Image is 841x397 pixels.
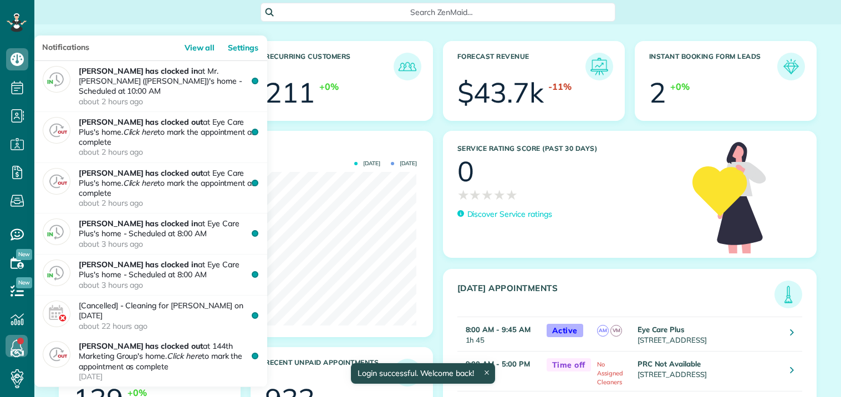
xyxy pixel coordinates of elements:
[79,198,256,208] time: about 2 hours ago
[16,277,32,288] span: New
[34,61,267,112] a: [PERSON_NAME] has clocked inat Mr. [PERSON_NAME] ([PERSON_NAME])'s home - Scheduled at 10:00 AMab...
[467,208,552,220] p: Discover Service ratings
[79,168,259,208] p: at Eye Care Plus's home. to mark the appointment as complete
[635,351,782,391] td: [STREET_ADDRESS]
[182,35,224,60] a: View all
[79,301,259,331] p: [Cancelled] - Cleaning for [PERSON_NAME] on [DATE]
[79,96,256,106] time: about 2 hours ago
[226,35,267,60] a: Settings
[457,145,682,152] h3: Service Rating score (past 30 days)
[597,360,623,386] span: No Assigned Cleaners
[610,325,622,337] span: VM
[123,127,158,137] em: Click here
[638,325,685,334] strong: Eye Care Plus
[79,321,256,331] time: about 22 hours ago
[457,317,541,351] td: 1h 45
[79,341,259,381] p: at 144th Marketing Group's home. to mark the appointment as complete
[481,185,493,205] span: ★
[34,112,267,163] a: [PERSON_NAME] has clocked outat Eye Care Plus's home.Click hereto mark the appointment as complet...
[43,168,70,195] img: clock_out-449ed60cdc56f1c859367bf20ccc8db3db0a77cc6b639c10c6e30ca5d2170faf.png
[265,359,393,386] h3: Recent unpaid appointments
[396,362,419,384] img: icon_unpaid_appointments-47b8ce3997adf2238b356f14209ab4cced10bd1f174958f3ca8f1d0dd7fffeee.png
[43,218,70,245] img: clock_in-5e93d983c6e4fb6d8301f128e12ee4ae092419d2e85e68cb26219c57cb15bee6.png
[638,359,701,368] strong: PRC Not Available
[79,147,256,157] time: about 2 hours ago
[649,79,666,106] div: 2
[457,79,544,106] div: $43.7k
[319,80,339,93] div: +0%
[548,80,572,93] div: -11%
[457,157,474,185] div: 0
[777,283,799,306] img: icon_todays_appointments-901f7ab196bb0bea1936b74009e4eb5ffbc2d2711fa7634e0d609ed5ef32b18b.png
[506,185,518,205] span: ★
[137,28,244,136] img: dashboard_welcome-42a62b7d889689a78055ac9021e634bf52bae3f8056760290aed330b23ab8690.png
[351,363,495,384] div: Login successful. Welcome back!
[79,218,198,228] strong: [PERSON_NAME] has clocked in
[457,351,541,391] td: 8h
[79,66,259,106] p: at Mr. [PERSON_NAME] ([PERSON_NAME])'s home - Scheduled at 10:00 AM
[457,283,775,308] h3: [DATE] Appointments
[43,301,70,327] img: cancel_appointment-e96f36d75389779a6b7634981dc54d419240fe35edd9db51d6cfeb590861d686.png
[167,351,202,361] em: Click here
[391,161,417,166] span: [DATE]
[469,185,481,205] span: ★
[79,259,198,269] strong: [PERSON_NAME] has clocked in
[457,208,552,220] a: Discover Service ratings
[670,80,690,93] div: +0%
[123,178,158,188] em: Click here
[547,358,591,372] span: Time off
[79,218,259,249] p: at Eye Care Plus's home - Scheduled at 8:00 AM
[396,55,419,78] img: icon_recurring_customers-cf858462ba22bcd05b5a5880d41d6543d210077de5bb9ebc9590e49fd87d84ed.png
[43,117,70,144] img: clock_out-449ed60cdc56f1c859367bf20ccc8db3db0a77cc6b639c10c6e30ca5d2170faf.png
[79,117,203,127] strong: [PERSON_NAME] has clocked out
[79,280,256,290] time: about 3 hours ago
[457,185,470,205] span: ★
[43,259,70,286] img: clock_in-5e93d983c6e4fb6d8301f128e12ee4ae092419d2e85e68cb26219c57cb15bee6.png
[457,53,585,80] h3: Forecast Revenue
[79,371,256,381] time: [DATE]
[588,55,610,78] img: icon_forecast_revenue-8c13a41c7ed35a8dcfafea3cbb826a0462acb37728057bba2d056411b612bbbe.png
[43,66,70,93] img: clock_in-5e93d983c6e4fb6d8301f128e12ee4ae092419d2e85e68cb26219c57cb15bee6.png
[34,336,267,387] a: [PERSON_NAME] has clocked outat 144th Marketing Group's home.Click hereto mark the appointment as...
[16,249,32,260] span: New
[34,35,128,59] h3: Notifications
[79,66,198,76] strong: [PERSON_NAME] has clocked in
[649,53,777,80] h3: Instant Booking Form Leads
[265,53,393,80] h3: Recurring Customers
[79,117,259,157] p: at Eye Care Plus's home. to mark the appointment as complete
[635,317,782,351] td: [STREET_ADDRESS]
[34,163,267,214] a: [PERSON_NAME] has clocked outat Eye Care Plus's home.Click hereto mark the appointment as complet...
[265,79,315,106] div: 211
[34,213,267,255] a: [PERSON_NAME] has clocked inat Eye Care Plus's home - Scheduled at 8:00 AMabout 3 hours ago
[597,325,609,337] span: AM
[354,161,380,166] span: [DATE]
[79,168,203,178] strong: [PERSON_NAME] has clocked out
[79,341,203,351] strong: [PERSON_NAME] has clocked out
[547,324,583,338] span: Active
[493,185,506,205] span: ★
[466,359,530,368] strong: 9:00 AM - 5:00 PM
[780,55,802,78] img: icon_form_leads-04211a6a04a5b2264e4ee56bc0799ec3eb69b7e499cbb523a139df1d13a81ae0.png
[466,325,531,334] strong: 8:00 AM - 9:45 AM
[79,259,259,290] p: at Eye Care Plus's home - Scheduled at 8:00 AM
[79,239,256,249] time: about 3 hours ago
[34,255,267,296] a: [PERSON_NAME] has clocked inat Eye Care Plus's home - Scheduled at 8:00 AMabout 3 hours ago
[43,341,70,368] img: clock_out-449ed60cdc56f1c859367bf20ccc8db3db0a77cc6b639c10c6e30ca5d2170faf.png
